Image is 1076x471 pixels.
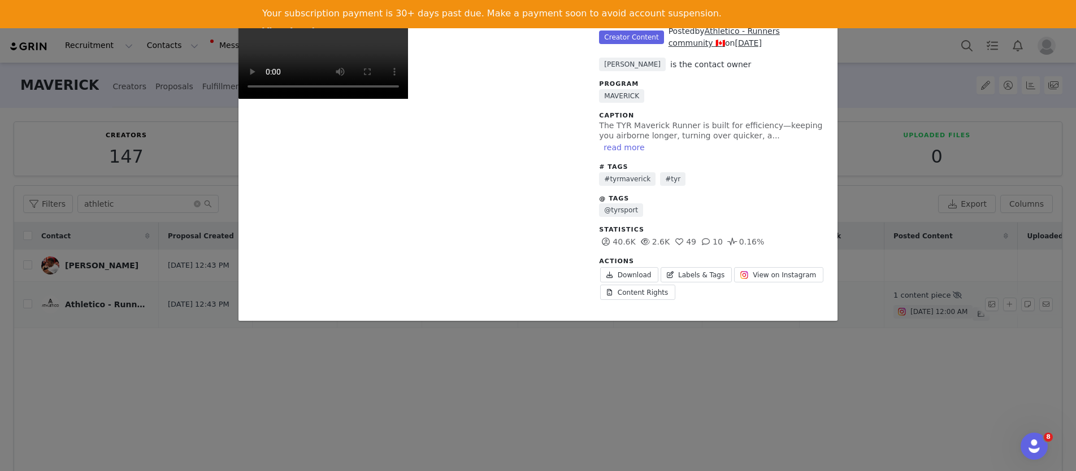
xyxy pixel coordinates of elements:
[599,163,826,172] div: # Tags
[262,26,332,38] a: View Invoices
[599,111,826,121] div: Caption
[661,267,732,282] a: Labels & Tags
[262,8,722,19] div: Your subscription payment is 30+ days past due. Make a payment soon to avoid account suspension.
[660,172,685,186] a: #tyr
[599,237,635,246] span: 40.6K
[734,267,823,282] a: View on Instagram
[238,14,838,321] div: Unlabeled
[1044,433,1053,442] span: 8
[1021,433,1048,460] iframe: Intercom live chat
[599,225,826,235] div: Statistics
[672,237,696,246] span: 49
[699,237,723,246] span: 10
[726,237,764,246] span: 0.16%
[639,237,670,246] span: 2.6K
[753,270,816,280] span: View on Instagram
[600,267,658,282] a: Download
[599,257,826,267] div: Actions
[599,121,822,140] span: The TYR Maverick Runner is built for efficiency—keeping you airborne longer, turning over quicker...
[599,141,649,154] button: read more
[599,194,826,204] div: @ Tags
[599,172,656,186] a: #tyrmaverick
[599,203,643,217] a: @tyrsport
[600,285,675,300] a: Content Rights
[740,271,749,280] img: instagram.svg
